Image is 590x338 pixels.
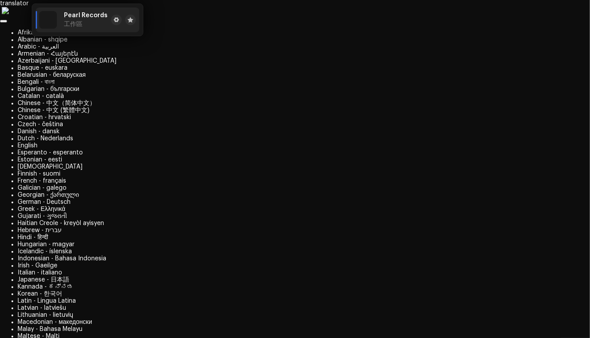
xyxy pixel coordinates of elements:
a: Bengali - বাংলা [18,79,55,85]
a: French - français [18,178,66,184]
a: Afrikaans [18,30,45,36]
a: Czech - čeština [18,121,63,128]
a: Macedonian - македонски [18,319,92,325]
a: Catalan - català [18,93,64,99]
a: Croatian - hrvatski [18,114,71,120]
a: Arabic - ‎‫العربية‬‎ [18,44,59,50]
a: Indonesian - Bahasa Indonesia [18,255,106,262]
a: Albanian - shqipe [18,37,67,43]
a: Hebrew - ‎‫עברית‬‎ [18,227,62,233]
a: Esperanto - esperanto [18,150,83,156]
a: Irish - Gaeilge [18,263,57,269]
a: Galician - galego [18,185,67,191]
a: Danish - dansk [18,128,60,135]
a: Korean - 한국어 [18,291,62,297]
a: Icelandic - íslenska [18,248,72,255]
a: Greek - Ελληνικά [18,206,65,212]
a: Kannada - ಕನ್ನಡ [18,284,73,290]
a: Bulgarian - български [18,86,79,92]
a: Basque - euskara [18,65,67,71]
a: Italian - italiano [18,270,62,276]
a: German - Deutsch [18,199,71,205]
a: Hungarian - magyar [18,241,75,248]
a: Finnish - suomi [18,171,60,177]
a: Georgian - ქართული [18,192,79,198]
span: 工作區 [64,21,82,28]
a: Estonian - eesti [18,157,62,163]
a: Malay - Bahasa Melayu [18,326,82,332]
a: Japanese - 日本語 [18,277,69,283]
span: Pearl Records [64,12,108,19]
a: [DEMOGRAPHIC_DATA] [18,164,82,170]
a: Latin - Lingua Latina [18,298,76,304]
a: Dutch - Nederlands [18,135,73,142]
a: Armenian - Հայերէն [18,51,78,57]
a: Lithuanian - lietuvių [18,312,73,318]
a: Chinese - 中文（简体中文） [18,100,96,106]
a: Latvian - latviešu [18,305,66,311]
img: right-arrow.png [2,7,9,14]
a: Belarusian - беларуская [18,72,86,78]
a: Haitian Creole - kreyòl ayisyen [18,220,104,226]
a: Azerbaijani - [GEOGRAPHIC_DATA] [18,58,116,64]
a: English [18,143,37,149]
a: Gujarati - ગુજરાતી [18,213,67,219]
img: de0d2825-999c-4937-b35a-9adca56ee094 [39,11,57,29]
a: Hindi - हिन्दी [18,234,48,240]
a: Chinese - 中文 (繁體中文) [18,107,90,113]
